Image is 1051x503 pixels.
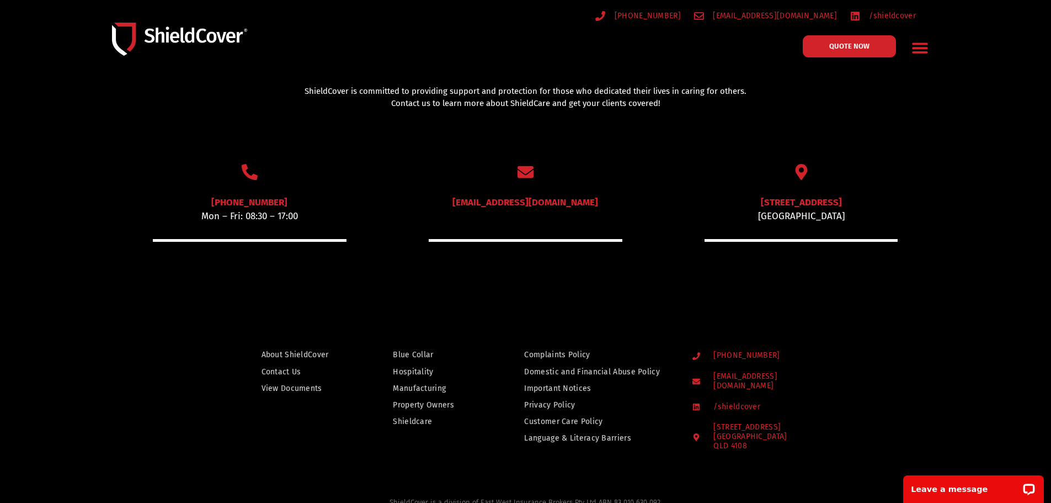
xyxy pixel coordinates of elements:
a: [EMAIL_ADDRESS][DOMAIN_NAME] [694,9,837,23]
a: [STREET_ADDRESS] [761,197,842,208]
a: View Documents [262,382,346,395]
span: Complaints Policy [524,348,590,362]
a: [PHONE_NUMBER] [211,197,287,208]
a: /shieldcover [850,9,916,23]
a: [PHONE_NUMBER] [692,351,828,361]
span: [PHONE_NUMBER] [612,9,681,23]
span: [PHONE_NUMBER] [711,351,780,361]
a: [PHONE_NUMBER] [595,9,681,23]
a: Language & Literacy Barriers [524,431,671,445]
span: Contact Us [262,365,301,379]
span: QUOTE NOW [829,43,869,50]
a: Property Owners [393,398,477,412]
a: [EMAIL_ADDRESS][DOMAIN_NAME] [452,197,598,208]
a: Manufacturing [393,382,477,395]
a: About ShieldCover [262,348,346,362]
span: Domestic and Financial Abuse Policy [524,365,660,379]
a: Customer Care Policy [524,415,671,428]
span: Hospitality [393,365,433,379]
span: [EMAIL_ADDRESS][DOMAIN_NAME] [711,372,827,391]
a: Complaints Policy [524,348,671,362]
span: Blue Collar [393,348,433,362]
iframe: LiveChat chat widget [896,468,1051,503]
a: Contact Us [262,365,346,379]
span: Property Owners [393,398,454,412]
span: /shieldcover [866,9,916,23]
span: Shieldcare [393,415,432,428]
span: Customer Care Policy [524,415,602,428]
img: Shield-Cover-Underwriting-Australia-logo-full [112,23,247,56]
span: View Documents [262,382,322,395]
span: About ShieldCover [262,348,329,362]
div: QLD 4108 [713,442,787,451]
p: ShieldCover is committed to providing support and protection for those who dedicated their lives ... [236,85,815,110]
p: [GEOGRAPHIC_DATA] [705,195,898,224]
a: Blue Collar [393,348,477,362]
a: [EMAIL_ADDRESS][DOMAIN_NAME] [692,372,828,391]
span: Language & Literacy Barriers [524,431,631,445]
span: Manufacturing [393,382,446,395]
span: [EMAIL_ADDRESS][DOMAIN_NAME] [710,9,836,23]
span: Important Notices [524,382,591,395]
a: Hospitality [393,365,477,379]
a: Privacy Policy [524,398,671,412]
span: /shieldcover [711,403,760,412]
a: Important Notices [524,382,671,395]
a: QUOTE NOW [803,35,896,57]
a: /shieldcover [692,403,828,412]
a: Domestic and Financial Abuse Policy [524,365,671,379]
a: Shieldcare [393,415,477,428]
p: Mon – Fri: 08:30 – 17:00 [153,195,346,224]
span: [STREET_ADDRESS] [711,423,787,451]
span: Privacy Policy [524,398,575,412]
div: [GEOGRAPHIC_DATA] [713,432,787,451]
div: Menu Toggle [907,35,933,61]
